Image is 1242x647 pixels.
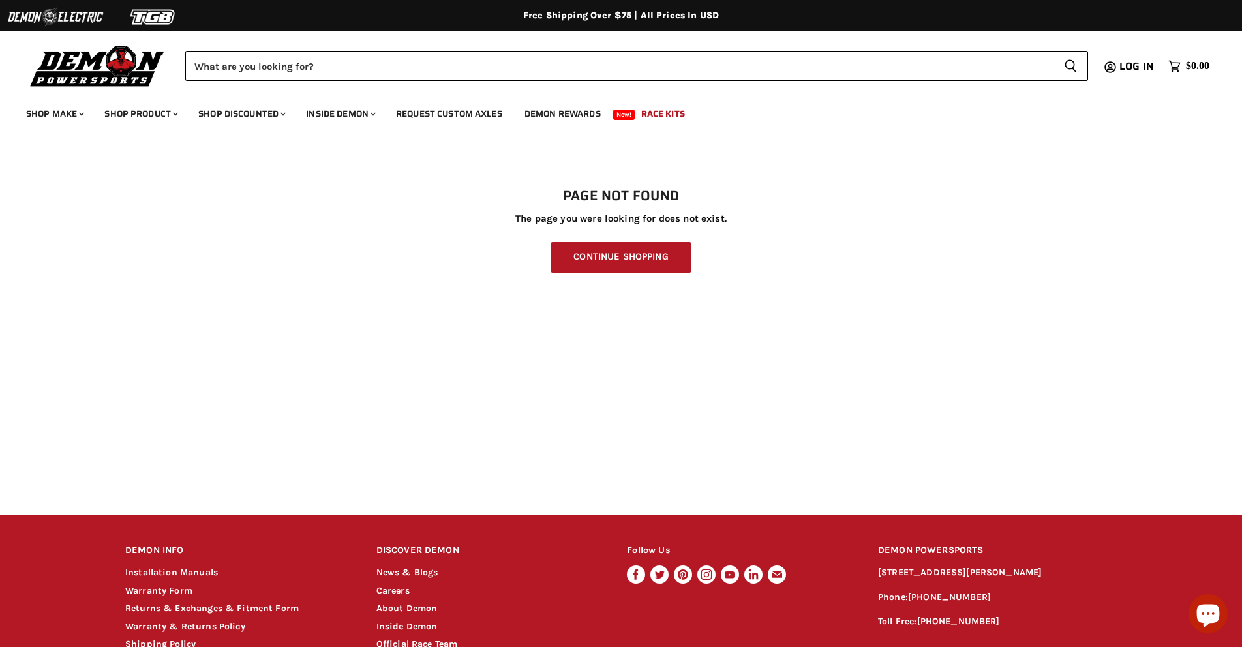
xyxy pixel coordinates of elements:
[376,603,438,614] a: About Demon
[125,567,218,578] a: Installation Manuals
[908,592,991,603] a: [PHONE_NUMBER]
[1053,51,1088,81] button: Search
[551,242,691,273] a: Continue Shopping
[1185,594,1232,637] inbox-online-store-chat: Shopify online store chat
[917,616,1000,627] a: [PHONE_NUMBER]
[104,5,202,29] img: TGB Logo 2
[376,585,410,596] a: Careers
[613,110,635,120] span: New!
[386,100,512,127] a: Request Custom Axles
[26,42,169,89] img: Demon Powersports
[1162,57,1216,76] a: $0.00
[878,565,1117,580] p: [STREET_ADDRESS][PERSON_NAME]
[16,100,92,127] a: Shop Make
[627,535,853,566] h2: Follow Us
[1186,60,1209,72] span: $0.00
[878,590,1117,605] p: Phone:
[95,100,186,127] a: Shop Product
[631,100,695,127] a: Race Kits
[125,188,1117,204] h1: Page not found
[99,10,1143,22] div: Free Shipping Over $75 | All Prices In USD
[185,51,1053,81] input: Search
[1113,61,1162,72] a: Log in
[376,535,603,566] h2: DISCOVER DEMON
[16,95,1206,127] ul: Main menu
[125,585,192,596] a: Warranty Form
[125,603,299,614] a: Returns & Exchanges & Fitment Form
[125,621,245,632] a: Warranty & Returns Policy
[296,100,384,127] a: Inside Demon
[376,621,438,632] a: Inside Demon
[125,213,1117,224] p: The page you were looking for does not exist.
[376,567,438,578] a: News & Blogs
[7,5,104,29] img: Demon Electric Logo 2
[189,100,294,127] a: Shop Discounted
[515,100,611,127] a: Demon Rewards
[878,614,1117,629] p: Toll Free:
[185,51,1088,81] form: Product
[878,535,1117,566] h2: DEMON POWERSPORTS
[125,535,352,566] h2: DEMON INFO
[1119,58,1154,74] span: Log in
